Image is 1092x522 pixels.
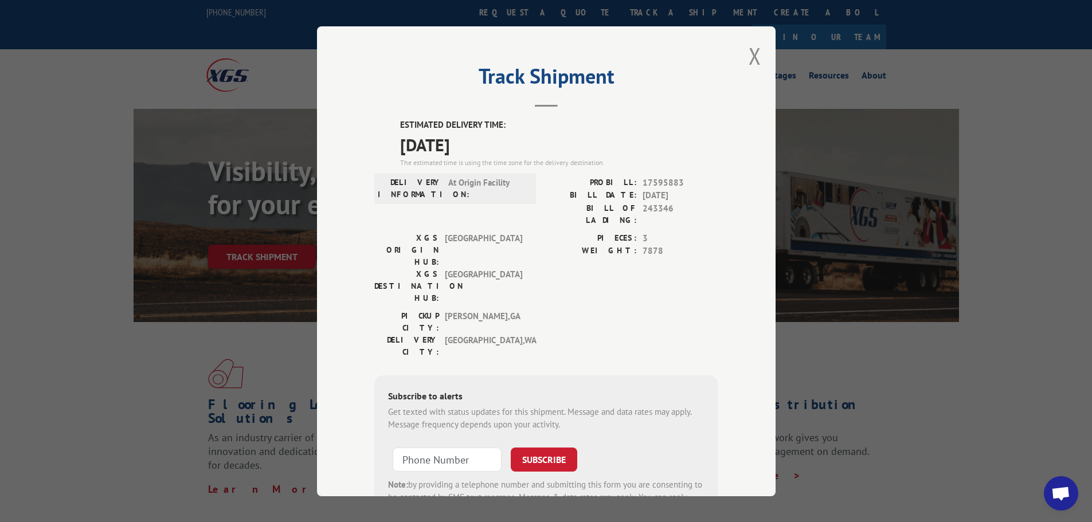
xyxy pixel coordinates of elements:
h2: Track Shipment [374,68,718,90]
label: XGS ORIGIN HUB: [374,231,439,268]
label: BILL DATE: [546,189,637,202]
div: Get texted with status updates for this shipment. Message and data rates may apply. Message frequ... [388,405,704,431]
span: [GEOGRAPHIC_DATA] , WA [445,333,522,358]
strong: Note: [388,478,408,489]
label: WEIGHT: [546,245,637,258]
label: ESTIMATED DELIVERY TIME: [400,119,718,132]
span: 7878 [643,245,718,258]
label: PROBILL: [546,176,637,189]
label: PICKUP CITY: [374,309,439,333]
span: [GEOGRAPHIC_DATA] [445,231,522,268]
div: The estimated time is using the time zone for the delivery destination. [400,157,718,167]
span: [DATE] [643,189,718,202]
input: Phone Number [393,447,502,471]
a: Open chat [1044,476,1078,511]
label: DELIVERY CITY: [374,333,439,358]
span: 3 [643,231,718,245]
div: by providing a telephone number and submitting this form you are consenting to be contacted by SM... [388,478,704,517]
span: [PERSON_NAME] , GA [445,309,522,333]
span: [GEOGRAPHIC_DATA] [445,268,522,304]
button: SUBSCRIBE [511,447,577,471]
label: XGS DESTINATION HUB: [374,268,439,304]
label: BILL OF LADING: [546,202,637,226]
label: PIECES: [546,231,637,245]
span: 243346 [643,202,718,226]
div: Subscribe to alerts [388,388,704,405]
span: [DATE] [400,131,718,157]
span: 17595883 [643,176,718,189]
label: DELIVERY INFORMATION: [378,176,443,200]
button: Close modal [749,41,761,71]
span: At Origin Facility [448,176,526,200]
